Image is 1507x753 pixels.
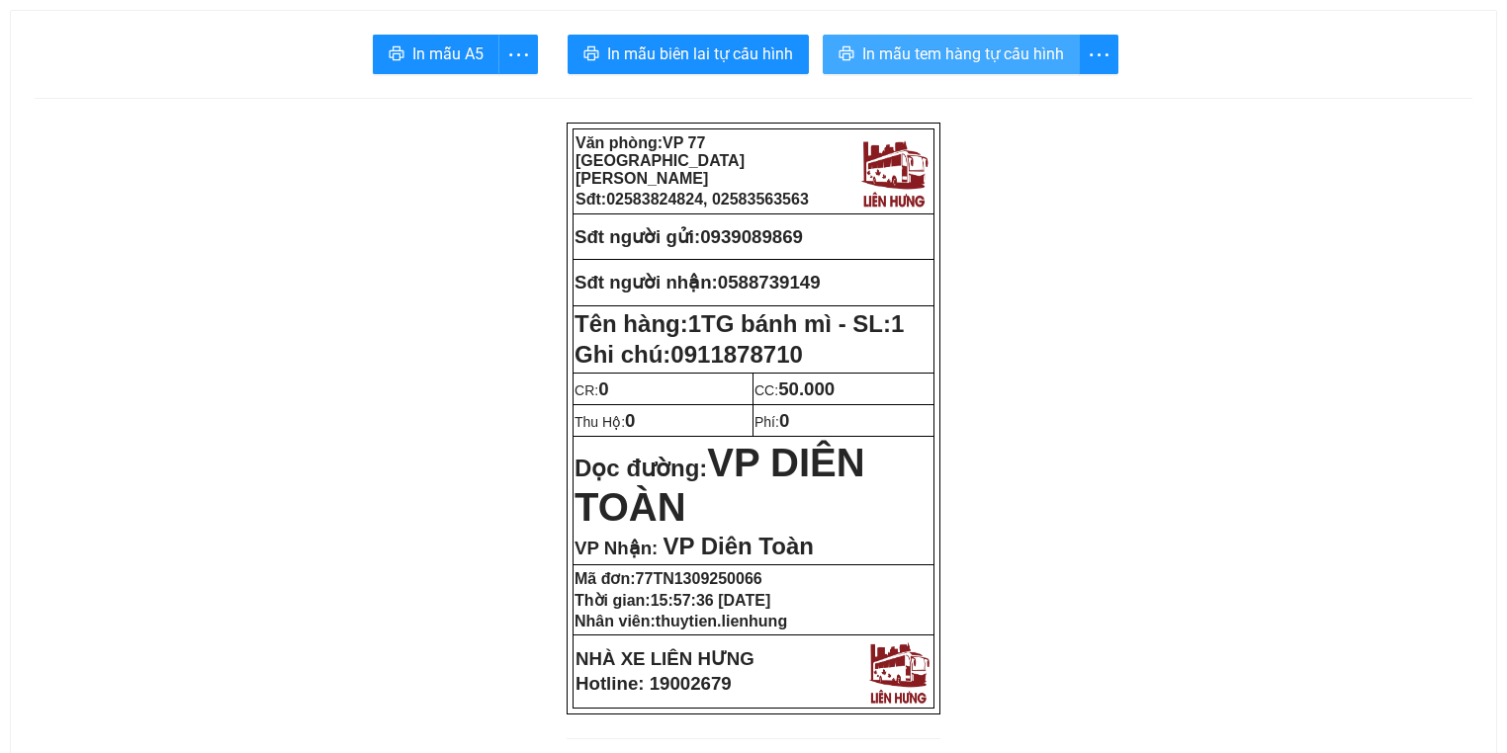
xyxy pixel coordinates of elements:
[598,378,608,399] span: 0
[754,382,835,398] span: CC:
[670,341,802,368] span: 0911878710
[499,42,537,67] span: more
[575,592,770,609] strong: Thời gian:
[778,378,835,399] span: 50.000
[213,25,290,107] img: logo
[651,592,771,609] span: 15:57:36 [DATE]
[498,35,538,74] button: more
[575,570,762,587] strong: Mã đơn:
[575,538,658,558] span: VP Nhận:
[663,533,813,559] span: VP Diên Toàn
[583,45,599,64] span: printer
[576,648,754,669] strong: NHÀ XE LIÊN HƯNG
[1080,42,1117,67] span: more
[656,613,787,629] span: thuytien.lienhung
[575,382,609,398] span: CR:
[373,35,499,74] button: printerIn mẫu A5
[576,191,809,208] strong: Sđt:
[754,414,789,430] span: Phí:
[575,341,803,368] span: Ghi chú:
[856,134,931,209] img: logo
[607,42,793,66] span: In mẫu biên lai tự cấu hình
[576,673,732,694] strong: Hotline: 19002679
[412,42,484,66] span: In mẫu A5
[891,310,904,337] span: 1
[864,637,932,706] img: logo
[576,134,745,187] strong: Văn phòng:
[7,35,204,121] strong: VP: 77 [GEOGRAPHIC_DATA][PERSON_NAME][GEOGRAPHIC_DATA]
[575,441,865,529] span: VP DIÊN TOÀN
[7,10,163,31] strong: Nhà xe Liên Hưng
[575,272,718,293] strong: Sđt người nhận:
[1079,35,1118,74] button: more
[779,410,789,431] span: 0
[575,310,904,337] strong: Tên hàng:
[625,410,635,431] span: 0
[575,455,865,526] strong: Dọc đường:
[575,414,635,430] span: Thu Hộ:
[839,45,854,64] span: printer
[568,35,809,74] button: printerIn mẫu biên lai tự cấu hình
[575,613,787,629] strong: Nhân viên:
[688,310,905,337] span: 1TG bánh mì - SL:
[700,226,803,247] span: 0939089869
[862,42,1064,66] span: In mẫu tem hàng tự cấu hình
[606,191,809,208] span: 02583824824, 02583563563
[389,45,404,64] span: printer
[823,35,1080,74] button: printerIn mẫu tem hàng tự cấu hình
[718,272,821,293] span: 0588739149
[636,570,762,587] span: 77TN1309250066
[81,128,216,149] strong: Phiếu gửi hàng
[575,226,700,247] strong: Sđt người gửi:
[576,134,745,187] span: VP 77 [GEOGRAPHIC_DATA][PERSON_NAME]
